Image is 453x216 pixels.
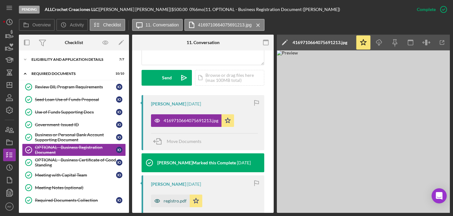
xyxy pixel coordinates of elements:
[167,139,201,144] span: Move Documents
[411,3,450,16] button: Complete
[151,114,234,127] button: 4169710664075691213.jpg
[146,22,179,27] label: 11. Conversation
[19,6,40,14] div: Pending
[171,7,189,12] div: $500.00
[35,145,116,155] div: OPTIONAL - Business Registration Document
[151,195,202,207] button: registro.pdf
[35,110,116,115] div: Use of Funds Supporting Docs
[187,40,220,45] div: 11. Conversation
[116,96,122,103] div: I O
[35,185,126,190] div: Meeting Notes (optional)
[116,147,122,153] div: I O
[116,134,122,140] div: I O
[113,72,124,76] div: 10 / 10
[31,58,109,61] div: Eligibility and Application Details
[116,109,122,115] div: I O
[22,118,126,131] a: Government-Issued IDIO
[189,7,195,12] div: 0 %
[99,7,171,12] div: [PERSON_NAME] [PERSON_NAME] |
[8,205,12,208] text: RF
[90,19,125,31] button: Checklist
[113,58,124,61] div: 7 / 7
[157,160,236,165] div: [PERSON_NAME] Marked this Complete
[45,7,99,12] div: |
[56,19,88,31] button: Activity
[31,72,109,76] div: REQUIRED DOCUMENTS
[103,22,121,27] label: Checklist
[142,70,192,86] button: Send
[22,156,126,169] a: OPTIONAL - Business Certificate of Good StandingIO
[187,182,201,187] time: 2025-06-09 22:14
[184,19,265,31] button: 4169710664075691213.jpg
[164,118,218,123] div: 4169710664075691213.jpg
[35,122,116,127] div: Government-Issued ID
[22,169,126,181] a: Meeting with Capital TeamIO
[22,93,126,106] a: Seed Loan Use of Funds ProposalIO
[22,144,126,156] a: OPTIONAL - Business Registration DocumentIO
[22,194,126,207] a: Required Documents CollectionIO
[204,7,340,12] div: | 11. OPTIONAL - Business Registration Document ([PERSON_NAME])
[3,200,16,213] button: RF
[293,40,347,45] div: 4169710664075691213.jpg
[22,131,126,144] a: Business or Personal Bank Account Supporting DocumentIO
[35,198,116,203] div: Required Documents Collection
[35,84,116,89] div: Review BIL Program Requirements
[35,157,116,168] div: OPTIONAL - Business Certificate of Good Standing
[65,40,83,45] div: Checklist
[35,173,116,178] div: Meeting with Capital Team
[237,160,251,165] time: 2025-06-09 22:22
[116,172,122,178] div: I O
[116,84,122,90] div: I O
[116,122,122,128] div: I O
[417,3,436,16] div: Complete
[162,70,172,86] div: Send
[164,198,187,203] div: registro.pdf
[151,182,186,187] div: [PERSON_NAME]
[116,197,122,203] div: I O
[132,19,183,31] button: 11. Conversation
[116,159,122,166] div: I O
[45,7,98,12] b: ALLCrochet Creaciones LLC
[151,101,186,106] div: [PERSON_NAME]
[187,101,201,106] time: 2025-06-09 22:30
[432,188,447,203] div: Open Intercom Messenger
[22,181,126,194] a: Meeting Notes (optional)
[32,22,51,27] label: Overview
[19,19,55,31] button: Overview
[195,7,204,12] div: 6 mo
[198,22,252,27] label: 4169710664075691213.jpg
[22,106,126,118] a: Use of Funds Supporting DocsIO
[70,22,84,27] label: Activity
[35,97,116,102] div: Seed Loan Use of Funds Proposal
[22,81,126,93] a: Review BIL Program RequirementsIO
[35,132,116,142] div: Business or Personal Bank Account Supporting Document
[151,134,208,149] button: Move Documents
